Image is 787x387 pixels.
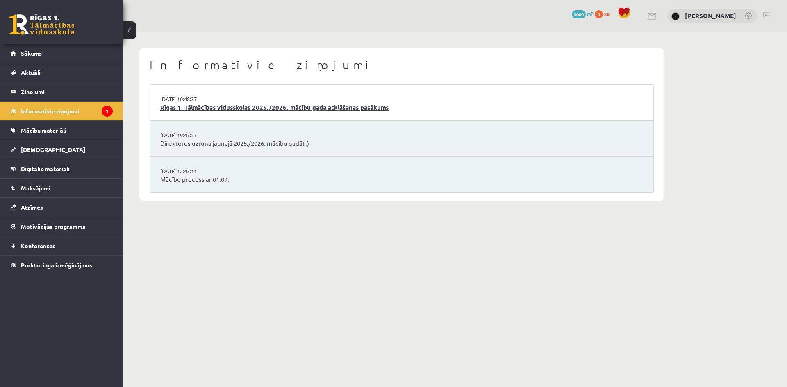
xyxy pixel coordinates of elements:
[21,261,92,269] span: Proktoringa izmēģinājums
[11,140,113,159] a: [DEMOGRAPHIC_DATA]
[21,204,43,211] span: Atzīmes
[9,14,75,35] a: Rīgas 1. Tālmācības vidusskola
[21,50,42,57] span: Sākums
[21,127,66,134] span: Mācību materiāli
[160,131,222,139] a: [DATE] 19:47:57
[11,82,113,101] a: Ziņojumi
[21,242,55,249] span: Konferences
[150,58,654,72] h1: Informatīvie ziņojumi
[21,146,85,153] span: [DEMOGRAPHIC_DATA]
[160,95,222,103] a: [DATE] 10:48:37
[595,10,614,17] a: 0 xp
[11,236,113,255] a: Konferences
[160,167,222,175] a: [DATE] 12:43:11
[11,159,113,178] a: Digitālie materiāli
[21,179,113,197] legend: Maksājumi
[11,44,113,63] a: Sākums
[102,106,113,117] i: 1
[587,10,594,17] span: mP
[572,10,586,18] span: 3069
[11,256,113,274] a: Proktoringa izmēģinājums
[11,198,113,217] a: Atzīmes
[671,12,680,20] img: Ansis Eglājs
[11,179,113,197] a: Maksājumi
[11,63,113,82] a: Aktuāli
[21,69,41,76] span: Aktuāli
[160,139,643,148] a: Direktores uzruna jaunajā 2025./2026. mācību gadā! :)
[604,10,610,17] span: xp
[11,121,113,140] a: Mācību materiāli
[595,10,603,18] span: 0
[21,223,86,230] span: Motivācijas programma
[572,10,594,17] a: 3069 mP
[11,217,113,236] a: Motivācijas programma
[11,102,113,120] a: Informatīvie ziņojumi1
[160,103,643,112] a: Rīgas 1. Tālmācības vidusskolas 2025./2026. mācību gada atklāšanas pasākums
[21,165,70,172] span: Digitālie materiāli
[160,175,643,184] a: Mācību process ar 01.09.
[21,102,113,120] legend: Informatīvie ziņojumi
[21,82,113,101] legend: Ziņojumi
[685,11,736,20] a: [PERSON_NAME]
